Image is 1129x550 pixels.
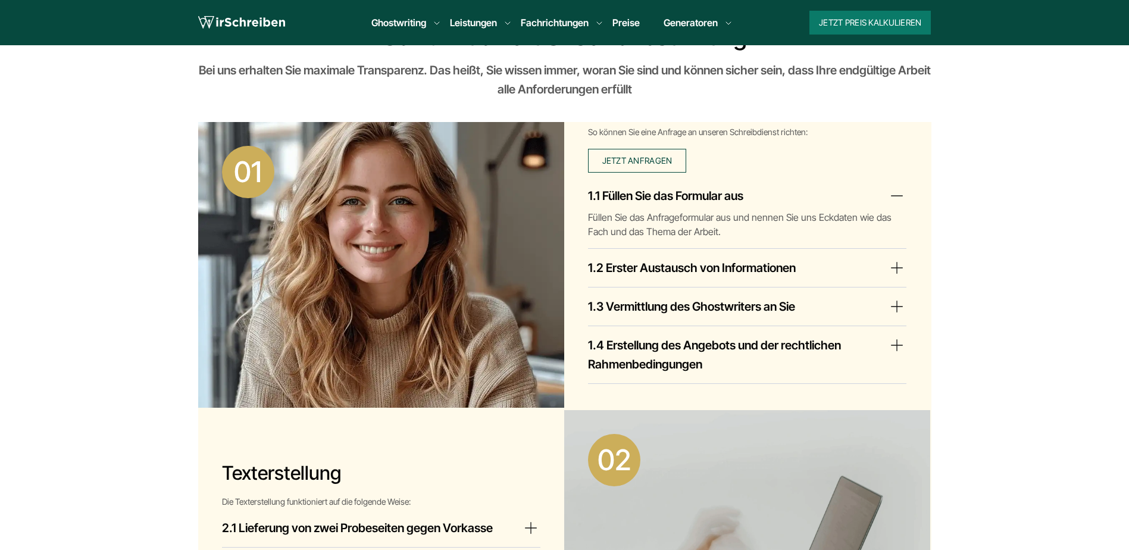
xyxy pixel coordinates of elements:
a: Jetzt anfragen [588,149,687,173]
summary: 1.1 Füllen Sie das Formular aus [588,186,906,205]
button: Jetzt Preis kalkulieren [809,11,931,35]
h4: 1.1 Füllen Sie das Formular aus [588,186,743,205]
h4: 1.3 Vermittlung des Ghostwriters an Sie [588,297,795,316]
a: Ghostwriting [371,15,426,30]
h3: Texterstellung [222,461,540,485]
div: Bei uns erhalten Sie maximale Transparenz. Das heißt, Sie wissen immer, woran Sie sind und können... [198,61,931,99]
summary: 2.1 Lieferung von zwei Probeseiten gegen Vorkasse [222,518,540,537]
h4: 2.1 Lieferung von zwei Probeseiten gegen Vorkasse [222,518,493,537]
p: Füllen Sie das Anfrageformular aus und nennen Sie uns Eckdaten wie das Fach und das Thema der Arb... [588,210,906,239]
a: Fachrichtungen [521,15,589,30]
summary: 1.3 Vermittlung des Ghostwriters an Sie [588,297,906,316]
div: So können Sie eine Anfrage an unseren Schreibdienst richten: [588,125,906,177]
h4: 1.2 Erster Austausch von Informationen [588,258,796,277]
summary: 1.4 Erstellung des Angebots und der rechtlichen Rahmenbedingungen [588,336,906,374]
a: Preise [612,17,640,29]
summary: 1.2 Erster Austausch von Informationen [588,258,906,277]
a: Leistungen [450,15,497,30]
img: Anfrage [198,122,564,408]
a: Generatoren [664,15,718,30]
div: Die Texterstellung funktioniert auf die folgende Weise: [222,495,540,509]
img: logo wirschreiben [198,14,285,32]
span: Jetzt anfragen [602,155,673,165]
h4: 1.4 Erstellung des Angebots und der rechtlichen Rahmenbedingungen [588,336,887,374]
